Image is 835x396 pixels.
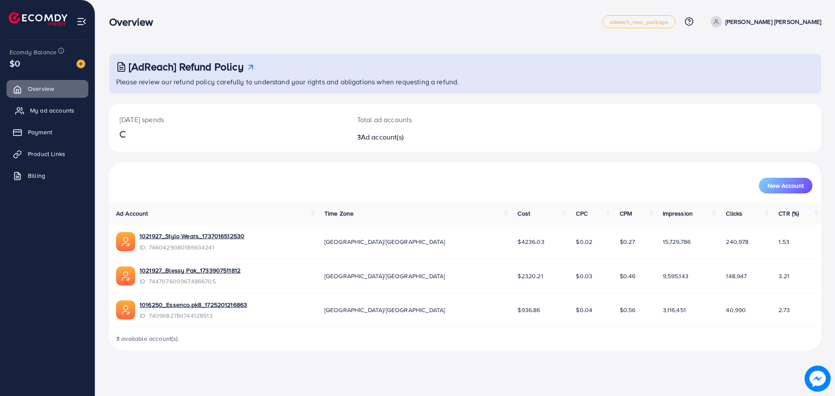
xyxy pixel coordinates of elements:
span: $0.04 [576,306,592,314]
h3: [AdReach] Refund Policy [129,60,244,73]
span: Cost [518,209,530,218]
span: 40,990 [726,306,746,314]
a: adreach_new_package [602,15,675,28]
span: 1.53 [778,237,789,246]
img: ic-ads-acc.e4c84228.svg [116,232,135,251]
a: 1016250_Essenco.pk8_1725201216863 [140,300,247,309]
img: ic-ads-acc.e4c84228.svg [116,266,135,286]
img: image [805,366,831,392]
span: $0.02 [576,237,592,246]
span: [GEOGRAPHIC_DATA]/[GEOGRAPHIC_DATA] [324,306,445,314]
span: Impression [663,209,693,218]
span: 9,595,143 [663,272,688,280]
img: ic-ads-acc.e4c84228.svg [116,300,135,319]
span: 3,116,451 [663,306,686,314]
span: Billing [28,171,45,180]
span: My ad accounts [30,106,74,115]
span: ID: 7447076009674866705 [140,277,240,286]
span: Time Zone [324,209,354,218]
a: My ad accounts [7,102,88,119]
span: Product Links [28,150,65,158]
span: CTR (%) [778,209,799,218]
span: $0.03 [576,272,592,280]
span: 3 available account(s) [116,334,178,343]
span: $2320.21 [518,272,543,280]
span: 3.21 [778,272,789,280]
h3: Overview [109,16,160,28]
a: 1021927_Blessy Pak_1733907511812 [140,266,240,275]
img: logo [9,12,67,26]
p: [DATE] spends [120,114,336,125]
span: Ecomdy Balance [10,48,57,57]
span: [GEOGRAPHIC_DATA]/[GEOGRAPHIC_DATA] [324,237,445,246]
h2: 3 [357,133,514,141]
span: Ad account(s) [361,132,404,142]
span: Payment [28,128,52,136]
p: Please review our refund policy carefully to understand your rights and obligations when requesti... [116,77,816,87]
span: Ad Account [116,209,148,218]
a: Overview [7,80,88,97]
a: Product Links [7,145,88,163]
span: $0.46 [620,272,636,280]
span: ID: 7460429080186634241 [140,243,244,252]
span: Overview [28,84,54,93]
span: CPM [620,209,632,218]
a: [PERSON_NAME] [PERSON_NAME] [707,16,821,27]
span: ID: 7409682784744128513 [140,311,247,320]
a: Billing [7,167,88,184]
span: $0.27 [620,237,635,246]
span: $0.56 [620,306,636,314]
button: New Account [759,178,812,193]
span: Clicks [726,209,742,218]
p: [PERSON_NAME] [PERSON_NAME] [725,17,821,27]
p: Total ad accounts [357,114,514,125]
span: New Account [768,183,804,189]
span: 15,729,786 [663,237,691,246]
span: $4236.03 [518,237,544,246]
span: [GEOGRAPHIC_DATA]/[GEOGRAPHIC_DATA] [324,272,445,280]
span: 240,978 [726,237,748,246]
a: 1021927_Stylo Wears_1737016512530 [140,232,244,240]
span: 2.73 [778,306,790,314]
img: image [77,60,85,68]
span: adreach_new_package [610,19,668,25]
img: menu [77,17,87,27]
span: CPC [576,209,587,218]
a: Payment [7,123,88,141]
span: 148,947 [726,272,747,280]
span: $0 [10,57,20,70]
span: $936.86 [518,306,540,314]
